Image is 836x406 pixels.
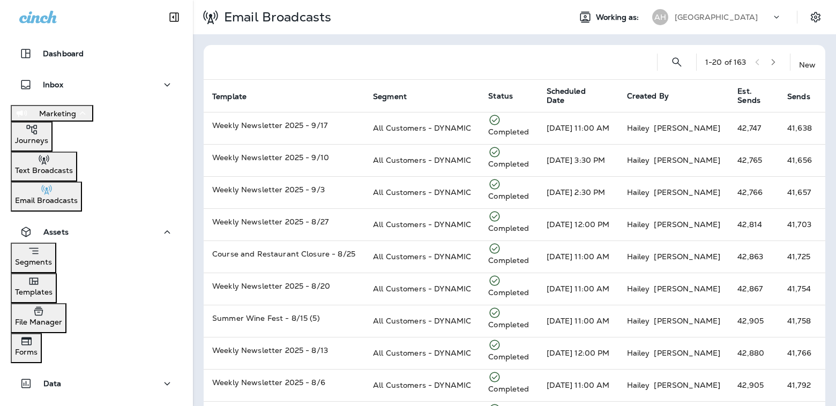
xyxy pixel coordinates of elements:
td: 42,867 [729,273,779,305]
p: Weekly Newsletter 2025 - 8/6 [212,377,356,388]
p: [GEOGRAPHIC_DATA] [675,13,758,21]
p: Inbox [43,80,63,89]
span: Sends [787,92,810,101]
button: Data [11,373,182,394]
p: Hailey [627,283,650,294]
p: [PERSON_NAME] [654,123,720,133]
button: Collapse Sidebar [159,6,189,28]
p: [PERSON_NAME] [654,380,720,390]
p: Weekly Newsletter 2025 - 8/27 [212,216,356,227]
span: All Customers - DYNAMIC [373,155,471,165]
button: Inbox [11,74,182,95]
p: Segments [15,258,52,266]
p: Data [43,379,62,388]
p: Forms [15,348,38,356]
div: 1 - 20 of 163 [705,58,747,66]
p: File Manager [15,318,62,326]
span: Created By [627,91,669,101]
div: AH [652,9,668,25]
td: 42,880 [729,337,779,369]
td: [DATE] 12:00 PM [538,337,618,369]
p: Hailey [627,123,650,133]
p: [PERSON_NAME] [654,283,720,294]
td: 42,766 [729,176,779,208]
td: 41,725 [779,240,828,273]
p: Templates [15,288,53,296]
p: Hailey [627,187,650,198]
span: Scheduled Date [547,87,600,105]
p: [PERSON_NAME] [654,219,720,230]
span: Scheduled Date [547,87,614,105]
td: 41,754 [779,273,828,305]
span: All Customers - DYNAMIC [373,348,471,358]
p: [PERSON_NAME] [654,187,720,198]
span: All Customers - DYNAMIC [373,252,471,261]
td: [DATE] 11:00 AM [538,305,618,337]
p: Assets [43,228,69,236]
td: [DATE] 11:00 AM [538,369,618,401]
span: All Customers - DYNAMIC [373,220,471,229]
span: Sends [787,92,824,101]
td: [DATE] 2:30 PM [538,176,618,208]
td: 41,792 [779,369,828,401]
p: Text Broadcasts [15,166,73,175]
p: Completed [488,159,529,169]
button: Marketing [11,105,93,122]
p: Completed [488,384,529,394]
p: Hailey [627,155,650,166]
p: Completed [488,191,529,201]
td: 41,703 [779,208,828,240]
p: Marketing [39,109,76,118]
span: Est. Sends [737,87,760,105]
td: 41,657 [779,176,828,208]
button: Email Broadcasts [11,182,82,212]
span: Est. Sends [737,87,774,105]
p: [PERSON_NAME] [654,155,720,166]
p: Email Broadcasts [15,196,78,205]
td: 42,905 [729,305,779,337]
p: Hailey [627,219,650,230]
span: Working as: [596,13,641,22]
td: 42,814 [729,208,779,240]
p: Completed [488,351,529,362]
p: Completed [488,126,529,137]
span: All Customers - DYNAMIC [373,187,471,197]
span: All Customers - DYNAMIC [373,123,471,133]
button: Segments [11,243,56,273]
p: Completed [488,319,529,330]
td: 42,905 [729,369,779,401]
p: Completed [488,255,529,266]
td: 41,656 [779,144,828,176]
p: Email Broadcasts [220,9,331,25]
p: Dashboard [43,49,84,58]
td: [DATE] 3:30 PM [538,144,618,176]
td: 42,747 [729,112,779,144]
p: Hailey [627,348,650,358]
button: File Manager [11,303,66,333]
span: Template [212,92,247,101]
td: [DATE] 11:00 AM [538,273,618,305]
button: Dashboard [11,43,182,64]
p: Hailey [627,315,650,326]
p: Journeys [15,136,48,145]
p: Hailey [627,251,650,262]
p: Summer Wine Fest - 8/15 (5) [212,313,356,324]
button: Search Email Broadcasts [666,51,688,73]
p: Weekly Newsletter 2025 - 8/20 [212,281,356,291]
button: Text Broadcasts [11,152,77,182]
td: [DATE] 11:00 AM [538,112,618,144]
button: Settings [806,7,825,27]
span: Segment [373,92,407,101]
p: [PERSON_NAME] [654,251,720,262]
span: All Customers - DYNAMIC [373,284,471,294]
p: New [799,61,816,69]
p: Weekly Newsletter 2025 - 8/13 [212,345,356,356]
button: Forms [11,333,42,363]
td: 41,766 [779,337,828,369]
span: Template [212,92,260,101]
p: Course and Restaurant Closure - 8/25 [212,249,356,259]
p: Completed [488,287,529,298]
td: 41,758 [779,305,828,337]
button: Templates [11,273,57,303]
p: Weekly Newsletter 2025 - 9/10 [212,152,356,163]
